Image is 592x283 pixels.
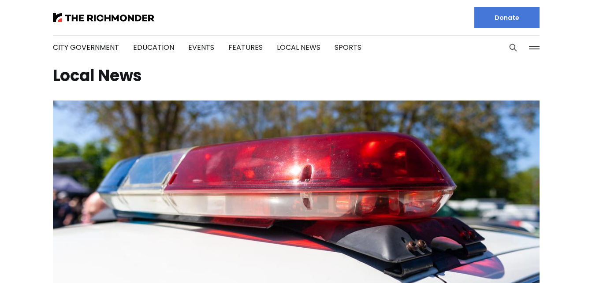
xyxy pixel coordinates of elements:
a: Education [133,42,174,52]
a: Local News [277,42,320,52]
h1: Local News [53,69,540,83]
a: City Government [53,42,119,52]
button: Search this site [506,41,520,54]
a: Features [228,42,263,52]
a: Donate [474,7,540,28]
a: Events [188,42,214,52]
a: Sports [335,42,361,52]
img: The Richmonder [53,13,154,22]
